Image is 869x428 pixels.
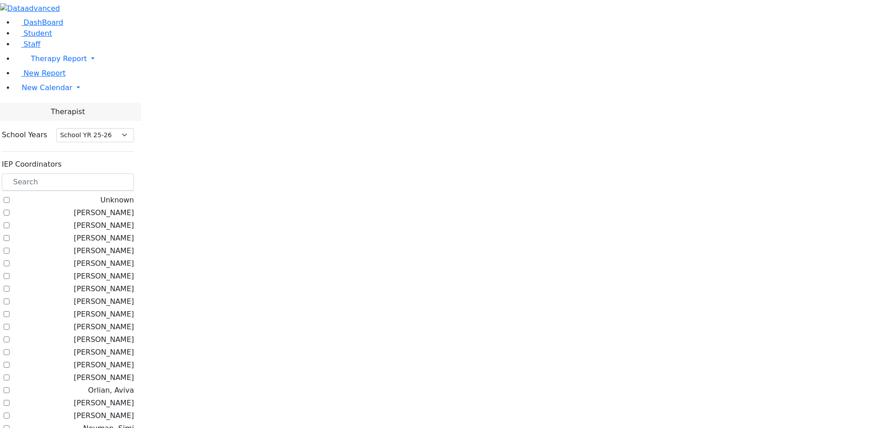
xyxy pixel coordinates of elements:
span: Therapist [51,106,85,117]
label: School Years [2,130,47,140]
label: [PERSON_NAME] [74,372,134,383]
span: New Report [24,69,66,77]
a: Therapy Report [14,50,869,68]
a: New Calendar [14,79,869,97]
span: Therapy Report [31,54,87,63]
label: [PERSON_NAME] [74,220,134,231]
label: [PERSON_NAME] [74,360,134,370]
input: Search [2,173,134,191]
label: [PERSON_NAME] [74,309,134,320]
span: Student [24,29,52,38]
a: Staff [14,40,40,48]
label: [PERSON_NAME] [74,271,134,282]
label: [PERSON_NAME] [74,398,134,409]
label: [PERSON_NAME] [74,296,134,307]
span: DashBoard [24,18,63,27]
label: [PERSON_NAME] [74,258,134,269]
span: Staff [24,40,40,48]
label: [PERSON_NAME] [74,322,134,332]
a: Student [14,29,52,38]
label: [PERSON_NAME] [74,334,134,345]
label: [PERSON_NAME] [74,207,134,218]
label: [PERSON_NAME] [74,284,134,294]
a: New Report [14,69,66,77]
label: IEP Coordinators [2,159,62,170]
label: [PERSON_NAME] [74,347,134,358]
label: Unknown [100,195,134,206]
label: [PERSON_NAME] [74,233,134,244]
a: DashBoard [14,18,63,27]
label: [PERSON_NAME] [74,245,134,256]
label: Orlian, Aviva [88,385,134,396]
label: [PERSON_NAME] [74,410,134,421]
span: New Calendar [22,83,72,92]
